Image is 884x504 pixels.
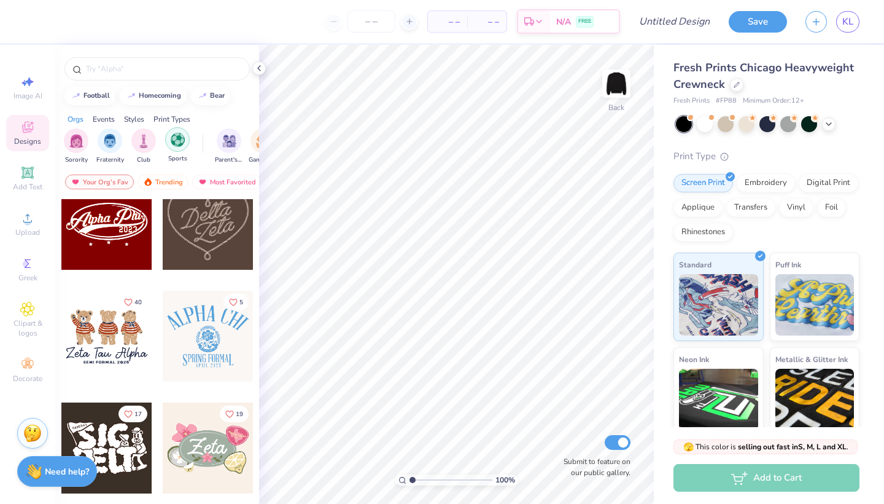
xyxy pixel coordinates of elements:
[215,128,243,165] div: filter for Parent's Weekend
[249,128,277,165] button: filter button
[222,134,236,148] img: Parent's Weekend Image
[679,258,711,271] span: Standard
[93,114,115,125] div: Events
[249,128,277,165] div: filter for Game Day
[775,258,801,271] span: Puff Ink
[168,154,187,163] span: Sports
[729,11,787,33] button: Save
[171,133,185,147] img: Sports Image
[220,406,249,422] button: Like
[165,128,190,165] button: filter button
[673,96,710,106] span: Fresh Prints
[215,128,243,165] button: filter button
[96,128,124,165] div: filter for Fraternity
[192,175,262,189] div: Most Favorited
[679,274,758,336] img: Standard
[15,227,40,237] span: Upload
[236,411,243,417] span: 19
[495,474,515,486] span: 100 %
[191,87,230,105] button: bear
[13,182,42,192] span: Add Text
[435,15,460,28] span: – –
[557,456,630,478] label: Submit to feature on our public gallery.
[738,442,847,452] strong: selling out fast in S, M, L and XL
[124,114,144,125] div: Styles
[799,174,858,192] div: Digital Print
[64,87,115,105] button: football
[64,128,88,165] button: filter button
[836,11,859,33] a: KL
[6,318,49,338] span: Clipart & logos
[118,406,147,422] button: Like
[96,128,124,165] button: filter button
[65,175,134,189] div: Your Org's Fav
[120,87,187,105] button: homecoming
[239,299,243,305] span: 5
[143,178,153,186] img: trending.gif
[139,92,181,99] div: homecoming
[96,156,124,165] span: Fraternity
[65,156,88,165] span: Sorority
[69,134,83,148] img: Sorority Image
[134,299,142,305] span: 40
[210,92,225,99] div: bear
[137,134,150,148] img: Club Image
[68,114,83,125] div: Orgs
[85,63,242,75] input: Try "Alpha"
[779,199,813,217] div: Vinyl
[683,441,848,452] span: This color is .
[223,294,249,310] button: Like
[673,149,859,163] div: Print Type
[64,128,88,165] div: filter for Sorority
[716,96,737,106] span: # FP88
[153,114,190,125] div: Print Types
[673,60,854,92] span: Fresh Prints Chicago Heavyweight Crewneck
[126,92,136,100] img: trend_line.gif
[45,466,89,478] strong: Need help?
[629,9,719,34] input: Untitled Design
[256,134,270,148] img: Game Day Image
[556,15,571,28] span: N/A
[134,411,142,417] span: 17
[71,92,81,100] img: trend_line.gif
[673,199,723,217] div: Applique
[347,10,395,33] input: – –
[775,369,855,430] img: Metallic & Glitter Ink
[673,223,733,242] div: Rhinestones
[726,199,775,217] div: Transfers
[775,274,855,336] img: Puff Ink
[118,294,147,310] button: Like
[475,15,499,28] span: – –
[817,199,846,217] div: Foil
[137,156,150,165] span: Club
[673,174,733,192] div: Screen Print
[683,441,694,453] span: 🫣
[131,128,156,165] button: filter button
[198,92,207,100] img: trend_line.gif
[679,353,709,366] span: Neon Ink
[13,374,42,384] span: Decorate
[14,91,42,101] span: Image AI
[71,178,80,186] img: most_fav.gif
[131,128,156,165] div: filter for Club
[743,96,804,106] span: Minimum Order: 12 +
[578,17,591,26] span: FREE
[138,175,188,189] div: Trending
[103,134,117,148] img: Fraternity Image
[215,156,243,165] span: Parent's Weekend
[83,92,110,99] div: football
[14,136,41,146] span: Designs
[679,369,758,430] img: Neon Ink
[737,174,795,192] div: Embroidery
[604,71,629,96] img: Back
[165,127,190,163] div: filter for Sports
[18,273,37,283] span: Greek
[842,15,853,29] span: KL
[249,156,277,165] span: Game Day
[198,178,207,186] img: most_fav.gif
[775,353,848,366] span: Metallic & Glitter Ink
[608,102,624,113] div: Back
